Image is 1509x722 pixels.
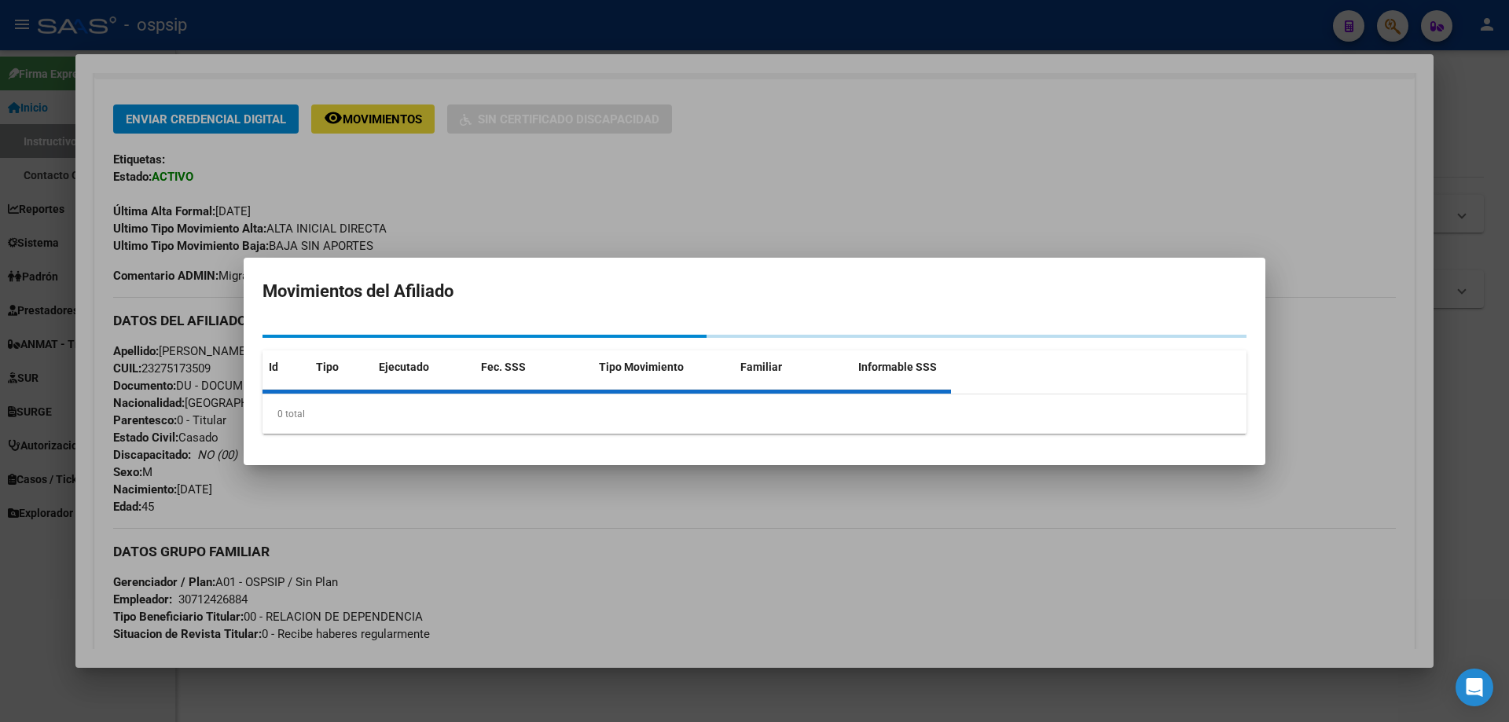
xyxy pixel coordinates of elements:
[740,361,782,373] span: Familiar
[1456,669,1493,706] div: Open Intercom Messenger
[481,361,526,373] span: Fec. SSS
[379,361,429,373] span: Ejecutado
[734,350,852,384] datatable-header-cell: Familiar
[263,277,1246,306] h2: Movimientos del Afiliado
[373,350,475,384] datatable-header-cell: Ejecutado
[599,361,684,373] span: Tipo Movimiento
[316,361,339,373] span: Tipo
[593,350,734,384] datatable-header-cell: Tipo Movimiento
[475,350,593,384] datatable-header-cell: Fec. SSS
[263,350,310,384] datatable-header-cell: Id
[858,361,937,373] span: Informable SSS
[269,361,278,373] span: Id
[310,350,373,384] datatable-header-cell: Tipo
[852,350,970,384] datatable-header-cell: Informable SSS
[263,394,1246,434] div: 0 total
